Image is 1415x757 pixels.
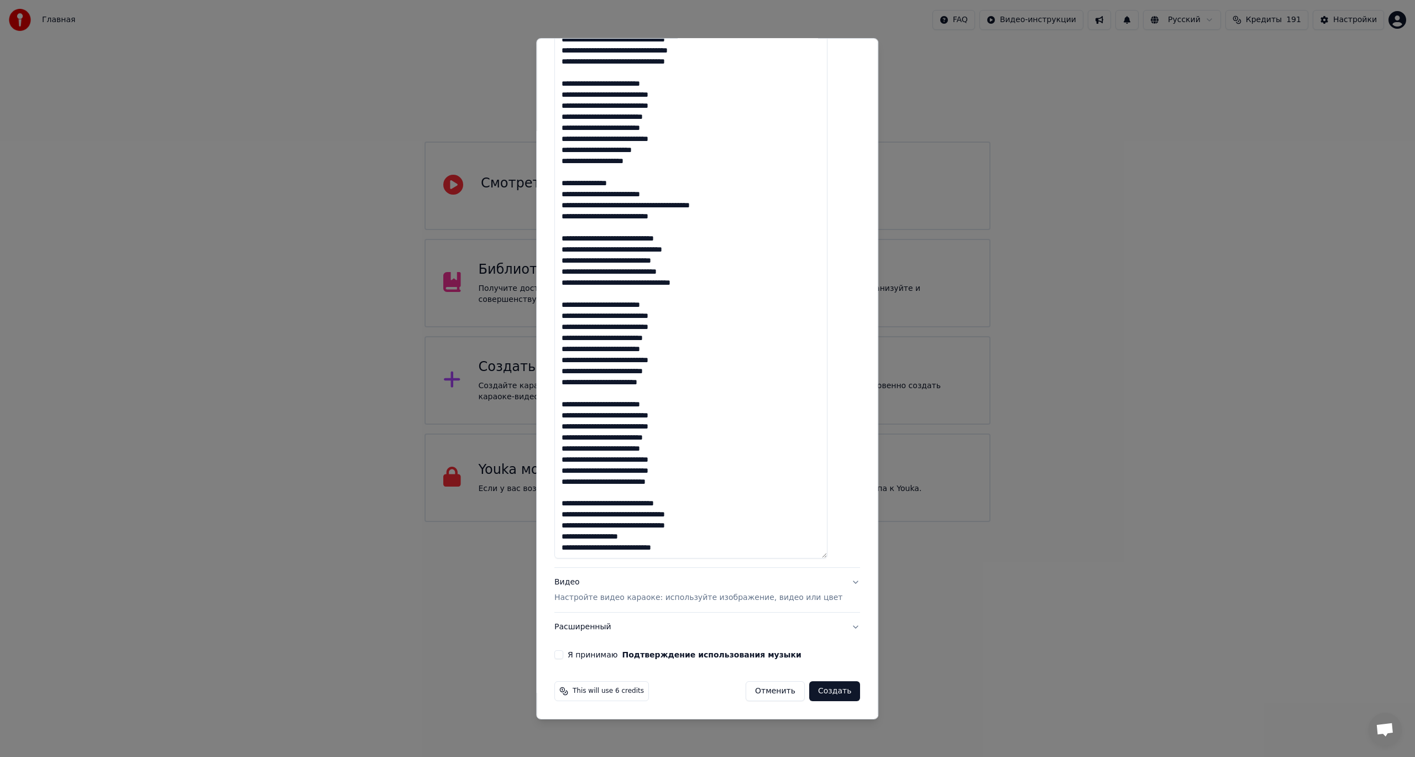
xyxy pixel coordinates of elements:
[746,681,805,701] button: Отменить
[568,651,801,659] label: Я принимаю
[809,681,860,701] button: Создать
[573,687,644,696] span: This will use 6 credits
[554,568,860,612] button: ВидеоНастройте видео караоке: используйте изображение, видео или цвет
[554,613,860,641] button: Расширенный
[622,651,801,659] button: Я принимаю
[554,577,842,603] div: Видео
[554,592,842,603] p: Настройте видео караоке: используйте изображение, видео или цвет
